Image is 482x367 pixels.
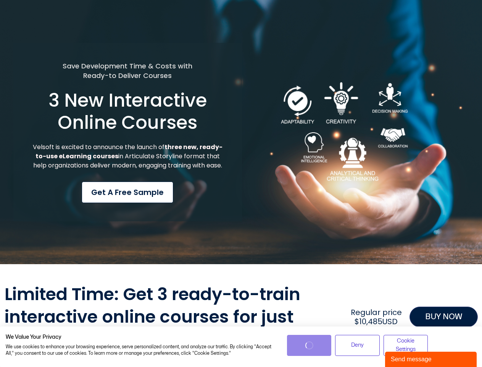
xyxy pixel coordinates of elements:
[347,308,405,326] h2: Regular price $10,485USD
[287,335,332,356] button: Accept all cookies
[35,143,222,161] strong: three new, ready-to-use eLearning courses
[32,143,224,170] p: Velsoft is excited to announce the launch of in Articulate Storyline format that help organizatio...
[351,341,364,349] span: Deny
[425,311,462,323] span: BUY NOW
[32,89,224,133] h1: 3 New Interactive Online Courses
[6,344,276,357] p: We use cookies to enhance your browsing experience, serve personalized content, and analyze our t...
[384,335,428,356] button: Adjust cookie preferences
[335,335,380,356] button: Deny all cookies
[6,334,276,341] h2: We Value Your Privacy
[32,61,224,80] h5: Save Development Time & Costs with Ready-to Deliver Courses
[5,283,343,351] h2: Limited Time: Get 3 ready-to-train interactive online courses for just $3,300USD
[409,307,478,327] a: BUY NOW
[389,337,423,354] span: Cookie Settings
[385,350,478,367] iframe: chat widget
[91,187,164,198] span: Get a Free Sample
[82,182,173,203] a: Get a Free Sample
